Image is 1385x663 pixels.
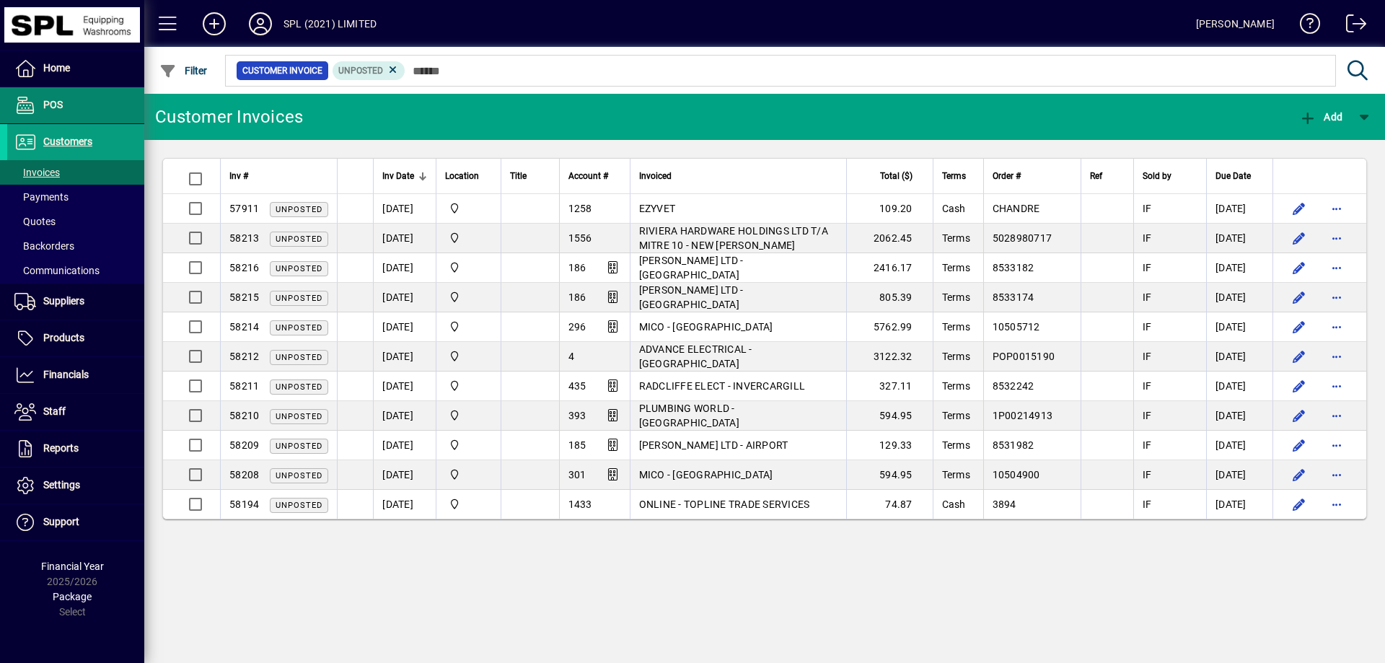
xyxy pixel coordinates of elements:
[229,469,259,480] span: 58208
[1206,401,1272,431] td: [DATE]
[1143,499,1152,510] span: IF
[7,504,144,540] a: Support
[568,262,586,273] span: 186
[993,469,1040,480] span: 10504900
[1143,203,1152,214] span: IF
[43,136,92,147] span: Customers
[568,168,608,184] span: Account #
[1206,283,1272,312] td: [DATE]
[373,431,436,460] td: [DATE]
[1288,404,1311,427] button: Edit
[846,283,933,312] td: 805.39
[229,203,259,214] span: 57911
[7,320,144,356] a: Products
[445,168,492,184] div: Location
[276,323,322,333] span: Unposted
[41,561,104,572] span: Financial Year
[993,203,1040,214] span: CHANDRE
[1143,351,1152,362] span: IF
[993,439,1034,451] span: 8531982
[229,291,259,303] span: 58215
[1325,227,1348,250] button: More options
[1143,168,1197,184] div: Sold by
[333,61,405,80] mat-chip: Customer Invoice Status: Unposted
[373,224,436,253] td: [DATE]
[7,284,144,320] a: Suppliers
[846,431,933,460] td: 129.33
[1090,168,1125,184] div: Ref
[993,168,1021,184] span: Order #
[568,380,586,392] span: 435
[445,230,492,246] span: SPL (2021) Limited
[382,168,427,184] div: Inv Date
[445,289,492,305] span: SPL (2021) Limited
[1296,104,1346,130] button: Add
[993,232,1052,244] span: 5028980717
[846,372,933,401] td: 327.11
[856,168,925,184] div: Total ($)
[993,262,1034,273] span: 8533182
[445,319,492,335] span: SPL (2021) Limited
[942,168,966,184] span: Terms
[1143,291,1152,303] span: IF
[445,378,492,394] span: SPL (2021) Limited
[7,160,144,185] a: Invoices
[1206,490,1272,519] td: [DATE]
[1325,315,1348,338] button: More options
[373,342,436,372] td: [DATE]
[445,260,492,276] span: SPL (2021) Limited
[1143,232,1152,244] span: IF
[568,321,586,333] span: 296
[1325,374,1348,398] button: More options
[1325,463,1348,486] button: More options
[373,283,436,312] td: [DATE]
[283,12,377,35] div: SPL (2021) LIMITED
[229,232,259,244] span: 58213
[942,439,970,451] span: Terms
[993,410,1053,421] span: 1P00214913
[1325,404,1348,427] button: More options
[1325,493,1348,516] button: More options
[568,410,586,421] span: 393
[43,332,84,343] span: Products
[445,348,492,364] span: SPL (2021) Limited
[1206,253,1272,283] td: [DATE]
[7,431,144,467] a: Reports
[846,224,933,253] td: 2062.45
[639,168,672,184] span: Invoiced
[445,437,492,453] span: SPL (2021) Limited
[942,232,970,244] span: Terms
[942,499,966,510] span: Cash
[1325,256,1348,279] button: More options
[639,255,744,281] span: [PERSON_NAME] LTD - [GEOGRAPHIC_DATA]
[373,253,436,283] td: [DATE]
[338,66,383,76] span: Unposted
[1143,321,1152,333] span: IF
[7,357,144,393] a: Financials
[846,342,933,372] td: 3122.32
[373,401,436,431] td: [DATE]
[373,194,436,224] td: [DATE]
[1215,168,1251,184] span: Due Date
[229,499,259,510] span: 58194
[276,264,322,273] span: Unposted
[1325,434,1348,457] button: More options
[276,442,322,451] span: Unposted
[942,380,970,392] span: Terms
[1143,410,1152,421] span: IF
[14,191,69,203] span: Payments
[43,442,79,454] span: Reports
[639,499,810,510] span: ONLINE - TOPLINE TRADE SERVICES
[639,321,773,333] span: MICO - [GEOGRAPHIC_DATA]
[942,351,970,362] span: Terms
[568,203,592,214] span: 1258
[1206,312,1272,342] td: [DATE]
[568,469,586,480] span: 301
[14,167,60,178] span: Invoices
[373,372,436,401] td: [DATE]
[1206,342,1272,372] td: [DATE]
[237,11,283,37] button: Profile
[1289,3,1321,50] a: Knowledge Base
[445,168,479,184] span: Location
[1143,439,1152,451] span: IF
